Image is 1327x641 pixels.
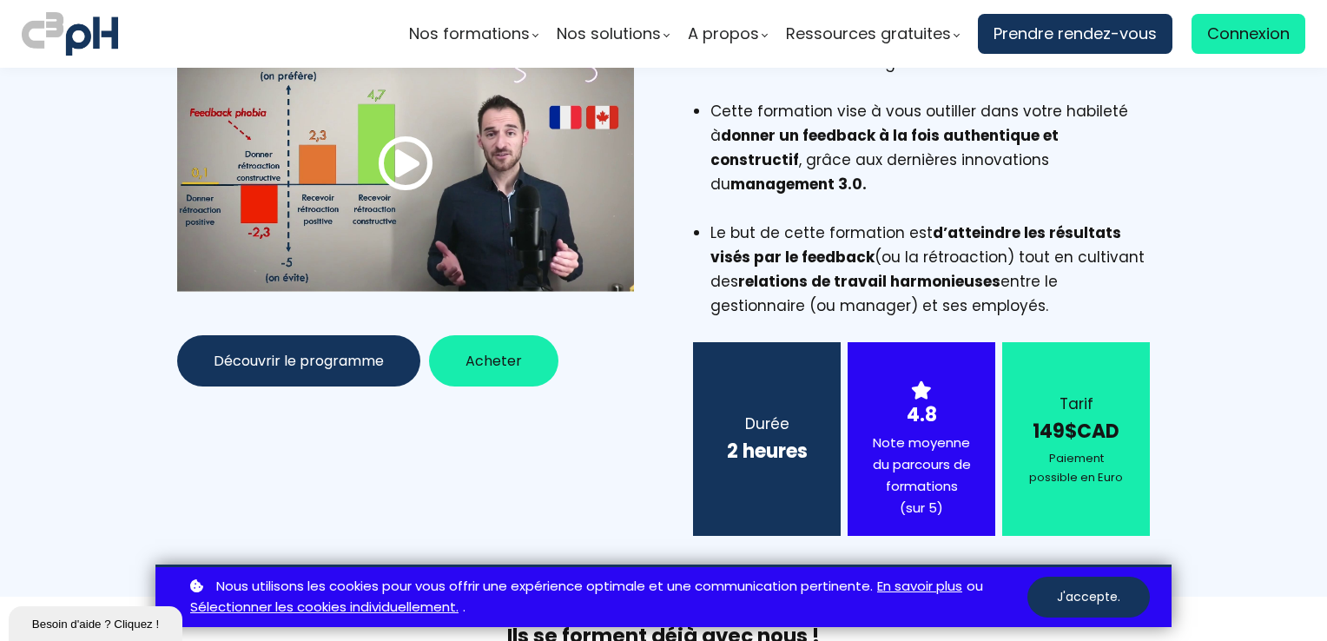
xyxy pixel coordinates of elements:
div: Durée [715,412,819,436]
span: Prendre rendez-vous [994,21,1157,47]
span: Nous utilisons les cookies pour vous offrir une expérience optimale et une communication pertinente. [216,576,873,598]
p: ou . [186,576,1027,619]
span: Découvrir le programme [214,350,384,372]
strong: 149$CAD [1033,418,1119,445]
button: Découvrir le programme [177,335,420,387]
li: Cette formation vise à vous outiller dans votre habileté à , grâce aux dernières innovations du [710,99,1150,221]
span: Nos formations [409,21,530,47]
button: J'accepte. [1027,577,1150,618]
a: Prendre rendez-vous [978,14,1172,54]
a: Sélectionner les cookies individuellement. [190,597,459,618]
div: Tarif [1024,392,1128,416]
span: A propos [688,21,759,47]
a: Connexion [1192,14,1305,54]
b: donner un feedback à la fois authentique et constructif [710,125,1059,170]
iframe: chat widget [9,603,186,641]
strong: 4.8 [907,401,937,428]
b: 2 heures [727,438,808,465]
span: Ressources gratuites [786,21,951,47]
div: (sur 5) [869,498,974,519]
span: Connexion [1207,21,1290,47]
li: Le but de cette formation est (ou la rétroaction) tout en cultivant des entre le gestionnaire (ou... [710,221,1150,318]
span: Acheter [465,350,522,372]
button: Acheter [429,335,558,387]
div: Note moyenne du parcours de formations [869,433,974,519]
a: En savoir plus [877,576,962,598]
span: Nos solutions [557,21,661,47]
img: logo C3PH [22,9,118,59]
b: management 3.0. [730,174,867,195]
b: relations de travail harmonieuses [738,271,1000,292]
div: Paiement possible en Euro [1024,449,1128,487]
